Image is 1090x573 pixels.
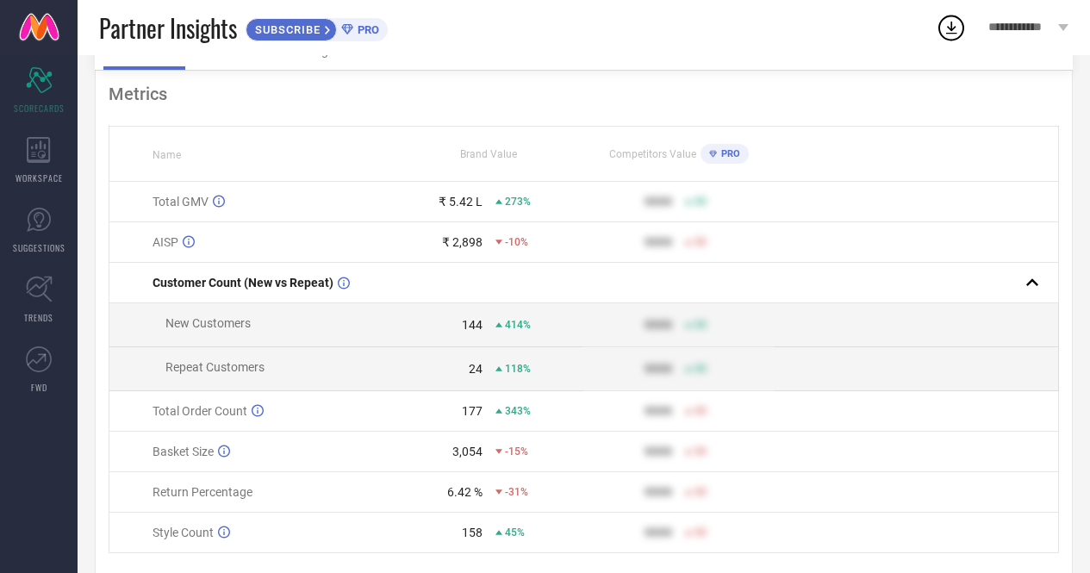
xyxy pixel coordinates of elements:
div: 9999 [645,362,672,376]
span: 414% [505,319,531,331]
div: 9999 [645,235,672,249]
div: 177 [462,404,483,418]
span: AISP [153,235,178,249]
span: PRO [353,23,379,36]
span: SCORECARDS [14,102,65,115]
span: 50 [694,526,707,539]
div: 9999 [645,195,672,209]
span: Partner Insights [99,10,237,46]
div: ₹ 2,898 [442,235,483,249]
div: 6.42 % [447,485,483,499]
div: 144 [462,318,483,332]
span: -31% [505,486,528,498]
span: FWD [31,381,47,394]
span: 50 [694,486,707,498]
span: Total Order Count [153,404,247,418]
span: Name [153,149,181,161]
span: Brand Value [460,148,517,160]
a: SUBSCRIBEPRO [246,14,388,41]
span: 50 [694,236,707,248]
span: 273% [505,196,531,208]
div: 24 [469,362,483,376]
span: Style Count [153,526,214,539]
span: 50 [694,319,707,331]
div: 9999 [645,485,672,499]
span: TRENDS [24,311,53,324]
span: SUGGESTIONS [13,241,65,254]
span: Total GMV [153,195,209,209]
div: Open download list [936,12,967,43]
div: Metrics [109,84,1059,104]
span: 50 [694,363,707,375]
div: 9999 [645,404,672,418]
span: -15% [505,445,528,458]
span: New Customers [165,316,251,330]
span: 45% [505,526,525,539]
span: 118% [505,363,531,375]
span: Competitors Value [609,148,696,160]
span: -10% [505,236,528,248]
div: 3,054 [452,445,483,458]
span: Repeat Customers [165,360,265,374]
div: 9999 [645,526,672,539]
div: 158 [462,526,483,539]
span: 343% [505,405,531,417]
div: ₹ 5.42 L [439,195,483,209]
span: Customer Count (New vs Repeat) [153,276,333,290]
span: 50 [694,405,707,417]
span: Basket Size [153,445,214,458]
span: SUBSCRIBE [246,23,325,36]
div: 9999 [645,445,672,458]
span: Return Percentage [153,485,252,499]
span: 50 [694,445,707,458]
span: PRO [717,148,740,159]
div: 9999 [645,318,672,332]
span: WORKSPACE [16,171,63,184]
span: 50 [694,196,707,208]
